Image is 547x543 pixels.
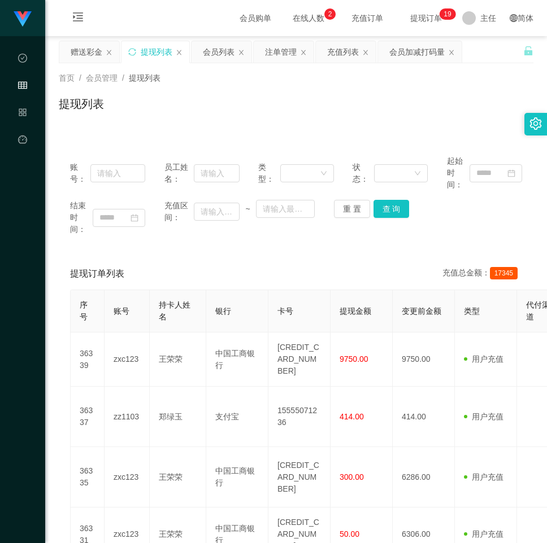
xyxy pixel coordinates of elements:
[215,306,231,316] span: 银行
[464,412,503,421] span: 用户充值
[389,41,445,63] div: 会员加减打码量
[131,214,138,222] i: 图标: calendar
[353,161,374,185] span: 状态：
[129,73,160,82] span: 提现列表
[442,267,522,281] div: 充值总金额：
[59,1,97,37] i: 图标: menu-unfold
[340,412,364,421] span: 414.00
[510,14,518,22] i: 图标: global
[150,387,206,447] td: 郑绿玉
[206,447,268,507] td: 中国工商银行
[340,529,359,538] span: 50.00
[529,117,542,130] i: 图标: setting
[105,332,150,387] td: zxc123
[414,170,421,178] i: 图标: down
[114,306,129,316] span: 账号
[464,306,480,316] span: 类型
[14,11,32,27] img: logo.9652507e.png
[507,169,515,177] i: 图标: calendar
[256,200,315,218] input: 请输入最大值为
[393,447,455,507] td: 6286.00
[464,472,503,481] span: 用户充值
[18,49,27,71] i: 图标: check-circle-o
[268,332,331,387] td: [CREDIT_CARD_NUMBER]
[240,203,256,215] span: ~
[464,354,503,364] span: 用户充值
[194,203,240,221] input: 请输入最小值为
[70,161,90,185] span: 账号：
[327,41,359,63] div: 充值列表
[18,54,27,155] span: 数据中心
[18,129,27,243] a: 图标: dashboard平台首页
[393,332,455,387] td: 9750.00
[122,73,124,82] span: /
[90,164,145,182] input: 请输入
[164,161,194,185] span: 员工姓名：
[277,306,293,316] span: 卡号
[79,73,81,82] span: /
[18,108,27,209] span: 产品管理
[128,48,136,56] i: 图标: sync
[194,164,240,182] input: 请输入
[150,332,206,387] td: 王荣荣
[439,8,455,20] sup: 19
[300,49,307,56] i: 图标: close
[324,8,336,20] sup: 2
[340,306,371,316] span: 提现金额
[265,41,297,63] div: 注单管理
[59,73,75,82] span: 首页
[141,41,172,63] div: 提现列表
[206,387,268,447] td: 支付宝
[164,200,194,224] span: 充值区间：
[105,387,150,447] td: zz1103
[70,267,124,281] span: 提现订单列表
[258,161,280,185] span: 类型：
[80,300,88,321] span: 序号
[71,447,105,507] td: 36335
[238,49,245,56] i: 图标: close
[444,8,448,20] p: 1
[490,267,518,279] span: 17345
[18,81,27,182] span: 会员管理
[71,387,105,447] td: 36337
[105,447,150,507] td: zxc123
[268,387,331,447] td: 15555071236
[374,200,410,218] button: 查 询
[176,49,183,56] i: 图标: close
[328,8,332,20] p: 2
[106,49,112,56] i: 图标: close
[203,41,235,63] div: 会员列表
[320,170,327,178] i: 图标: down
[150,447,206,507] td: 王荣荣
[334,200,370,218] button: 重 置
[362,49,369,56] i: 图标: close
[71,41,102,63] div: 赠送彩金
[268,447,331,507] td: [CREDIT_CARD_NUMBER]
[18,76,27,98] i: 图标: table
[159,300,190,321] span: 持卡人姓名
[340,472,364,481] span: 300.00
[18,103,27,125] i: 图标: appstore-o
[405,14,448,22] span: 提现订单
[59,95,104,112] h1: 提现列表
[447,155,470,191] span: 起始时间：
[71,332,105,387] td: 36339
[287,14,330,22] span: 在线人数
[346,14,389,22] span: 充值订单
[393,387,455,447] td: 414.00
[70,200,93,235] span: 结束时间：
[402,306,441,316] span: 变更前金额
[448,8,452,20] p: 9
[340,354,368,364] span: 9750.00
[448,49,455,56] i: 图标: close
[464,529,503,538] span: 用户充值
[206,332,268,387] td: 中国工商银行
[86,73,118,82] span: 会员管理
[523,46,533,56] i: 图标: unlock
